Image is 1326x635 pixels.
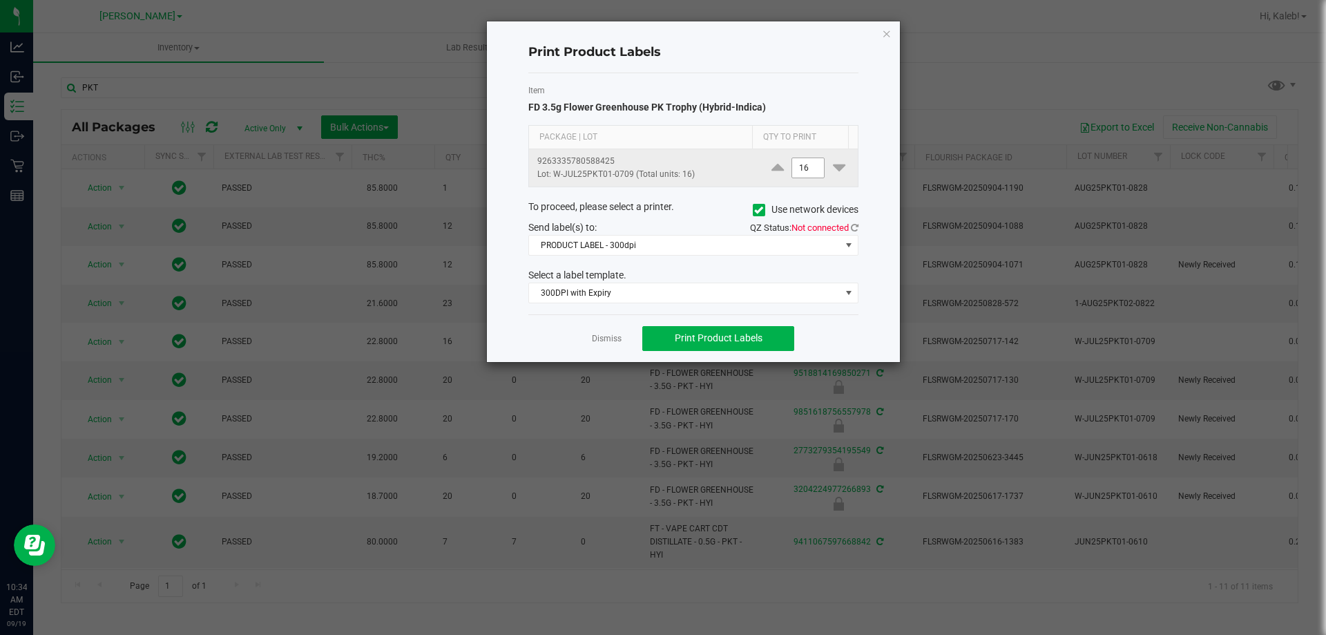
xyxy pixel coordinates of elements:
[529,126,752,149] th: Package | Lot
[528,102,766,113] span: FD 3.5g Flower Greenhouse PK Trophy (Hybrid-Indica)
[750,222,858,233] span: QZ Status:
[529,236,840,255] span: PRODUCT LABEL - 300dpi
[753,202,858,217] label: Use network devices
[529,283,840,303] span: 300DPI with Expiry
[791,222,849,233] span: Not connected
[752,126,848,149] th: Qty to Print
[518,200,869,220] div: To proceed, please select a printer.
[528,44,858,61] h4: Print Product Labels
[537,168,751,181] p: Lot: W-JUL25PKT01-0709 (Total units: 16)
[537,155,751,168] p: 9263335780588425
[518,268,869,283] div: Select a label template.
[14,524,55,566] iframe: Resource center
[528,84,858,97] label: Item
[675,332,762,343] span: Print Product Labels
[642,326,794,351] button: Print Product Labels
[592,333,622,345] a: Dismiss
[528,222,597,233] span: Send label(s) to:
